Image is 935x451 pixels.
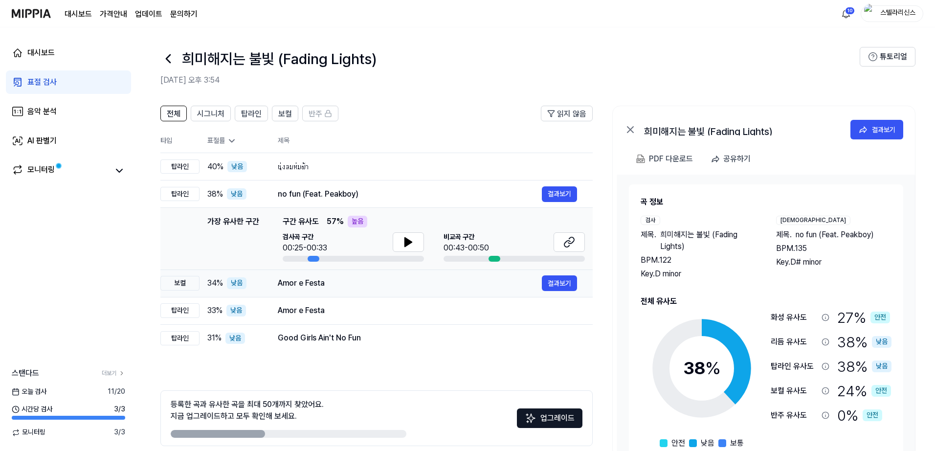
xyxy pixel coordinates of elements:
[776,256,892,268] div: Key. D# minor
[6,70,131,94] a: 표절 검사
[102,369,125,378] a: 더보기
[65,8,92,20] a: 대시보드
[160,331,200,346] div: 탑라인
[272,106,298,121] button: 보컬
[27,47,55,59] div: 대시보드
[12,428,45,437] span: 모니터링
[872,336,891,348] div: 낮음
[160,74,860,86] h2: [DATE] 오후 3:54
[160,159,200,174] div: 탑라인
[27,76,57,88] div: 표절 검사
[227,161,247,173] div: 낮음
[837,307,890,328] div: 27 %
[641,216,660,225] div: 검사
[771,336,818,348] div: 리듬 유사도
[707,149,758,169] button: 공유하기
[207,161,223,173] span: 40 %
[135,8,162,20] a: 업데이트
[278,129,593,153] th: 제목
[207,136,262,146] div: 표절률
[771,312,818,323] div: 화성 유사도
[327,216,344,227] span: 57 %
[771,385,818,397] div: 보컬 유사도
[771,409,818,421] div: 반주 유사도
[705,358,721,379] span: %
[641,196,891,208] h2: 곡 정보
[776,229,792,241] span: 제목 .
[100,8,127,20] button: 가격안내
[660,229,757,252] span: 희미해지는 불빛 (Fading Lights)
[837,405,882,426] div: 0 %
[27,106,57,117] div: 음악 분석
[160,187,200,202] div: 탑라인
[723,153,751,165] div: 공유하기
[171,399,324,422] div: 등록한 곡과 유사한 곡을 최대 50개까지 찾았어요. 지금 업그레이드하고 모두 확인해 보세요.
[644,124,840,135] div: 희미해지는 불빛 (Fading Lights)
[872,124,895,135] div: 결과보기
[444,232,489,242] span: 비교곡 구간
[444,242,489,254] div: 00:43-00:50
[634,149,695,169] button: PDF 다운로드
[27,135,57,147] div: AI 판별기
[861,5,923,22] button: profile스텔라리신스
[525,412,536,424] img: Sparkles
[160,106,187,121] button: 전체
[671,437,685,449] span: 안전
[730,437,744,449] span: 보통
[641,268,757,280] div: Key. D minor
[641,295,891,307] h2: 전체 유사도
[207,332,222,344] span: 31 %
[12,367,39,379] span: 스탠다드
[872,361,891,372] div: 낮음
[167,108,180,120] span: 전체
[641,254,757,266] div: BPM. 122
[348,216,367,227] div: 높음
[278,188,542,200] div: no fun (Feat. Peakboy)
[6,129,131,153] a: AI 판별기
[771,361,818,372] div: 탑라인 유사도
[160,129,200,153] th: 타입
[837,356,891,377] div: 38 %
[227,277,246,289] div: 낮음
[557,108,586,120] span: 읽지 않음
[278,277,542,289] div: Amor e Festa
[683,355,721,382] div: 38
[278,161,577,173] div: นุ่งลมห่มฟ้า
[837,332,891,352] div: 38 %
[182,48,377,69] h1: 희미해지는 불빛 (Fading Lights)
[776,216,850,225] div: [DEMOGRAPHIC_DATA]
[283,232,327,242] span: 검사곡 구간
[114,405,125,414] span: 3 / 3
[207,277,223,289] span: 34 %
[207,216,259,262] div: 가장 유사한 구간
[542,275,577,291] button: 결과보기
[160,276,200,291] div: 보컬
[12,164,110,178] a: 모니터링
[840,8,852,20] img: 알림
[649,153,693,165] div: PDF 다운로드
[542,186,577,202] button: 결과보기
[796,229,874,241] span: no fun (Feat. Peakboy)
[701,437,714,449] span: 낮음
[278,332,577,344] div: Good Girls Ain't No Fun
[776,243,892,254] div: BPM. 135
[197,108,224,120] span: 시그니처
[207,305,223,316] span: 33 %
[302,106,338,121] button: 반주
[636,155,645,163] img: PDF Download
[108,387,125,397] span: 11 / 20
[850,120,903,139] button: 결과보기
[517,408,582,428] button: 업그레이드
[871,385,891,397] div: 안전
[870,312,890,323] div: 안전
[309,108,322,120] span: 반주
[27,164,55,178] div: 모니터링
[517,417,582,426] a: Sparkles업그레이드
[235,106,268,121] button: 탑라인
[879,8,917,19] div: 스텔라리신스
[12,387,46,397] span: 오늘 검사
[207,188,223,200] span: 38 %
[837,381,891,401] div: 24 %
